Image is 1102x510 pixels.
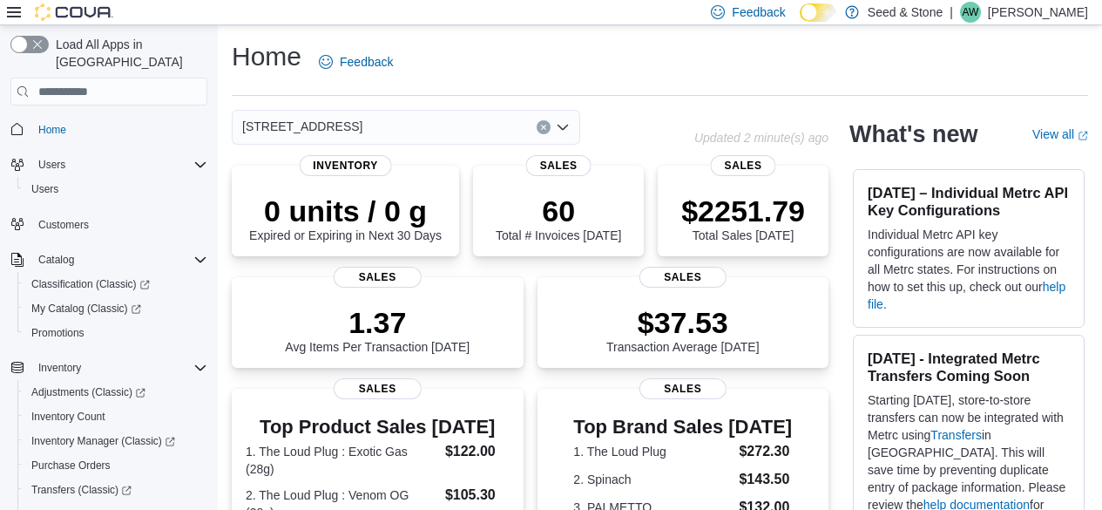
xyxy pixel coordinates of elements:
a: Customers [31,214,96,235]
button: Catalog [3,248,214,272]
input: Dark Mode [800,3,836,22]
h3: Top Product Sales [DATE] [246,417,510,438]
span: Dark Mode [800,22,801,23]
a: My Catalog (Classic) [24,298,148,319]
span: Sales [334,267,421,288]
span: Sales [639,378,727,399]
span: Customers [31,214,207,235]
span: Users [38,158,65,172]
button: Catalog [31,249,81,270]
span: Users [31,154,207,175]
span: Classification (Classic) [24,274,207,295]
span: Classification (Classic) [31,277,150,291]
a: Feedback [312,44,400,79]
a: Transfers (Classic) [24,479,139,500]
span: Inventory Manager (Classic) [24,431,207,452]
dd: $143.50 [739,469,792,490]
span: Feedback [340,53,393,71]
img: Cova [35,3,113,21]
span: My Catalog (Classic) [31,302,141,316]
button: Purchase Orders [17,453,214,478]
button: Open list of options [556,120,570,134]
span: Purchase Orders [24,455,207,476]
button: Home [3,116,214,141]
p: $37.53 [606,305,760,340]
dt: 1. The Loud Plug [573,443,732,460]
dt: 2. Spinach [573,471,732,488]
span: Inventory Count [31,410,105,424]
a: Transfers (Classic) [17,478,214,502]
button: Clear input [537,120,551,134]
dd: $105.30 [445,485,510,506]
p: 1.37 [285,305,470,340]
span: Sales [526,155,592,176]
a: Adjustments (Classic) [24,382,152,403]
span: Adjustments (Classic) [24,382,207,403]
button: Customers [3,212,214,237]
a: Users [24,179,65,200]
span: Load All Apps in [GEOGRAPHIC_DATA] [49,36,207,71]
p: Individual Metrc API key configurations are now available for all Metrc states. For instructions ... [868,226,1070,313]
span: Catalog [31,249,207,270]
a: Adjustments (Classic) [17,380,214,405]
dt: 1. The Loud Plug : Exotic Gas (28g) [246,443,438,478]
p: Updated 2 minute(s) ago [694,131,828,145]
div: Alex Wang [960,2,981,23]
a: Transfers [930,428,982,442]
span: Feedback [732,3,785,21]
a: Inventory Manager (Classic) [24,431,182,452]
span: Promotions [31,326,85,340]
button: Promotions [17,321,214,345]
h3: Top Brand Sales [DATE] [573,417,792,438]
div: Avg Items Per Transaction [DATE] [285,305,470,354]
button: Users [31,154,72,175]
p: $2251.79 [681,194,805,228]
h3: [DATE] - Integrated Metrc Transfers Coming Soon [868,350,1070,384]
button: Inventory [3,356,214,380]
div: Expired or Expiring in Next 30 Days [249,194,442,242]
a: Inventory Manager (Classic) [17,429,214,453]
a: My Catalog (Classic) [17,296,214,321]
span: Users [24,179,207,200]
span: Customers [38,218,89,232]
a: Inventory Count [24,406,112,427]
span: [STREET_ADDRESS] [242,116,362,137]
span: Adjustments (Classic) [31,385,145,399]
span: Inventory Count [24,406,207,427]
a: Promotions [24,323,91,343]
p: 60 [496,194,621,228]
a: Classification (Classic) [17,272,214,296]
p: | [950,2,953,23]
h2: What's new [849,120,977,148]
div: Transaction Average [DATE] [606,305,760,354]
span: Sales [334,378,421,399]
span: Inventory [299,155,392,176]
a: Home [31,119,73,140]
span: Purchase Orders [31,459,111,473]
a: View allExternal link [1032,127,1088,141]
span: Inventory [38,361,81,375]
button: Users [17,177,214,201]
button: Users [3,153,214,177]
a: Classification (Classic) [24,274,157,295]
span: Promotions [24,323,207,343]
span: Catalog [38,253,74,267]
span: Inventory Manager (Classic) [31,434,175,448]
div: Total Sales [DATE] [681,194,805,242]
h1: Home [232,39,301,74]
span: Users [31,182,58,196]
span: Transfers (Classic) [31,483,132,497]
span: My Catalog (Classic) [24,298,207,319]
span: Transfers (Classic) [24,479,207,500]
p: 0 units / 0 g [249,194,442,228]
button: Inventory [31,357,88,378]
span: Sales [639,267,727,288]
span: AW [962,2,978,23]
div: Total # Invoices [DATE] [496,194,621,242]
p: [PERSON_NAME] [988,2,1088,23]
svg: External link [1078,131,1088,141]
span: Home [38,123,66,137]
span: Home [31,118,207,139]
dd: $122.00 [445,441,510,462]
span: Inventory [31,357,207,378]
